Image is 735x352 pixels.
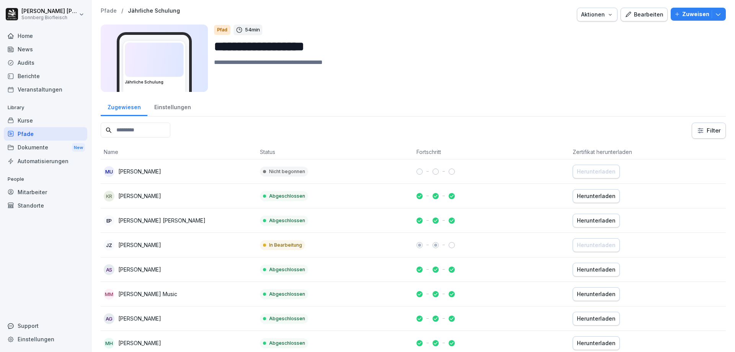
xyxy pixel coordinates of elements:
p: In Bearbeitung [269,242,302,249]
a: Berichte [4,69,87,83]
p: Abgeschlossen [269,291,305,298]
button: Herunterladen [573,189,620,203]
div: Dokumente [4,141,87,155]
button: Herunterladen [573,165,620,178]
p: [PERSON_NAME] [118,192,161,200]
p: [PERSON_NAME] [118,241,161,249]
div: MU [104,166,114,177]
button: Herunterladen [573,336,620,350]
a: Einstellungen [4,332,87,346]
p: Abgeschlossen [269,266,305,273]
div: Herunterladen [577,290,616,298]
div: New [72,143,85,152]
a: Standorte [4,199,87,212]
a: News [4,43,87,56]
button: Herunterladen [573,287,620,301]
p: Abgeschlossen [269,217,305,224]
div: Filter [697,127,721,134]
div: Herunterladen [577,241,616,249]
div: Aktionen [581,10,613,19]
a: Mitarbeiter [4,185,87,199]
div: Bearbeiten [625,10,663,19]
button: Aktionen [577,8,617,21]
div: MH [104,338,114,349]
p: Sonnberg Biofleisch [21,15,77,20]
h3: Jährliche Schulung [125,79,184,85]
button: Filter [692,123,725,138]
button: Herunterladen [573,214,620,228]
div: MM [104,289,114,300]
a: Veranstaltungen [4,83,87,96]
p: Library [4,102,87,114]
div: JZ [104,240,114,250]
p: Zuweisen [682,10,709,18]
a: Pfade [101,8,117,14]
p: Nicht begonnen [269,168,305,175]
div: AG [104,313,114,324]
a: DokumenteNew [4,141,87,155]
div: Herunterladen [577,167,616,176]
p: 54 min [245,26,260,34]
th: Name [101,145,257,159]
p: Abgeschlossen [269,193,305,200]
p: [PERSON_NAME] [118,339,161,347]
div: Herunterladen [577,339,616,347]
button: Herunterladen [573,263,620,277]
button: Zuweisen [671,8,726,21]
div: Support [4,319,87,332]
a: Zugewiesen [101,97,147,116]
a: Pfade [4,127,87,141]
a: Home [4,29,87,43]
th: Fortschritt [413,145,570,159]
a: Einstellungen [147,97,198,116]
p: Abgeschlossen [269,340,305,347]
p: [PERSON_NAME] [118,167,161,175]
div: Herunterladen [577,216,616,225]
div: Pfad [214,25,230,35]
button: Herunterladen [573,238,620,252]
div: AS [104,264,114,275]
button: Bearbeiten [621,8,668,21]
div: EP [104,215,114,226]
a: Automatisierungen [4,154,87,168]
p: / [121,8,123,14]
div: KR [104,191,114,201]
a: Kurse [4,114,87,127]
a: Audits [4,56,87,69]
p: [PERSON_NAME] [PERSON_NAME] [21,8,77,15]
p: People [4,173,87,185]
div: Herunterladen [577,314,616,323]
th: Status [257,145,413,159]
p: [PERSON_NAME] [118,265,161,273]
p: Abgeschlossen [269,315,305,322]
div: Herunterladen [577,265,616,274]
p: [PERSON_NAME] [118,314,161,323]
p: [PERSON_NAME] Music [118,290,177,298]
div: Herunterladen [577,192,616,200]
th: Zertifikat herunterladen [570,145,726,159]
button: Herunterladen [573,312,620,326]
a: Jährliche Schulung [128,8,180,14]
p: [PERSON_NAME] [PERSON_NAME] [118,216,206,224]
